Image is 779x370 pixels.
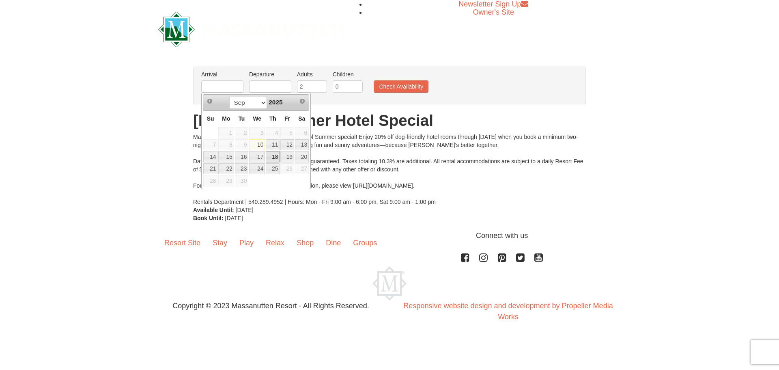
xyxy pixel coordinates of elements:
[225,215,243,221] span: [DATE]
[249,139,265,151] a: 10
[235,139,249,151] span: 9
[249,151,265,163] td: available
[193,207,234,213] strong: Available Until:
[249,127,265,139] td: unAvailable
[201,70,243,78] label: Arrival
[280,127,295,139] td: unAvailable
[280,139,295,151] td: available
[222,115,230,122] span: Monday
[280,163,295,175] td: unAvailable
[218,139,234,151] span: 8
[265,163,280,175] td: available
[235,127,249,138] span: 2
[203,151,217,162] a: 14
[295,139,309,151] td: available
[236,207,254,213] span: [DATE]
[203,151,218,163] td: available
[235,127,249,139] td: unAvailable
[284,115,290,122] span: Friday
[266,139,280,151] a: 11
[320,230,347,255] a: Dine
[218,127,234,138] span: 1
[235,139,249,151] td: unAvailable
[295,127,309,138] span: 6
[260,230,291,255] a: Relax
[280,151,295,163] td: available
[374,80,428,93] button: Check Availability
[299,98,306,104] span: Next
[207,230,233,255] a: Stay
[203,175,217,186] span: 28
[266,163,280,175] a: 25
[249,151,265,162] a: 17
[295,127,309,139] td: unAvailable
[233,230,260,255] a: Play
[298,115,305,122] span: Saturday
[218,151,234,163] td: available
[249,127,265,138] span: 3
[280,151,294,162] a: 19
[235,175,249,187] td: unAvailable
[218,127,234,139] td: unAvailable
[218,175,234,186] span: 29
[280,139,294,151] a: 12
[203,139,217,151] span: 7
[265,127,280,139] td: unAvailable
[203,163,218,175] td: available
[473,8,514,16] a: Owner's Site
[203,163,217,175] a: 21
[253,115,261,122] span: Wednesday
[207,115,214,122] span: Sunday
[158,12,344,47] img: Massanutten Resort Logo
[193,113,586,129] h1: [DATE] of Summer Hotel Special
[238,115,245,122] span: Tuesday
[249,70,291,78] label: Departure
[295,163,309,175] td: unAvailable
[297,95,308,107] a: Next
[158,230,621,241] p: Connect with us
[269,115,276,122] span: Thursday
[158,19,344,38] a: Massanutten Resort
[266,127,280,138] span: 4
[158,230,207,255] a: Resort Site
[152,301,389,312] p: Copyright © 2023 Massanutten Resort - All Rights Reserved.
[265,151,280,163] td: available
[235,151,249,163] td: available
[218,163,234,175] a: 22
[207,98,213,104] span: Prev
[218,175,234,187] td: unAvailable
[266,151,280,162] a: 18
[218,151,234,162] a: 15
[291,230,320,255] a: Shop
[403,302,613,321] a: Responsive website design and development by Propeller Media Works
[235,151,249,162] a: 16
[235,163,249,175] td: available
[193,215,224,221] strong: Book Until:
[297,70,327,78] label: Adults
[295,151,309,163] td: available
[333,70,363,78] label: Children
[235,163,249,175] a: 23
[295,163,309,175] span: 27
[204,95,215,107] a: Prev
[265,139,280,151] td: available
[218,163,234,175] td: available
[280,163,294,175] span: 26
[269,99,282,106] span: 2025
[372,266,407,301] img: Massanutten Resort Logo
[235,175,249,186] span: 30
[203,139,218,151] td: unAvailable
[249,163,265,175] td: available
[203,175,218,187] td: unAvailable
[295,151,309,162] a: 20
[295,139,309,151] a: 13
[249,163,265,175] a: 24
[218,139,234,151] td: unAvailable
[280,127,294,138] span: 5
[249,139,265,151] td: available
[193,133,586,206] div: Make the most of the season with our [DATE] of Summer special! Enjoy 20% off dog-friendly hotel r...
[347,230,383,255] a: Groups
